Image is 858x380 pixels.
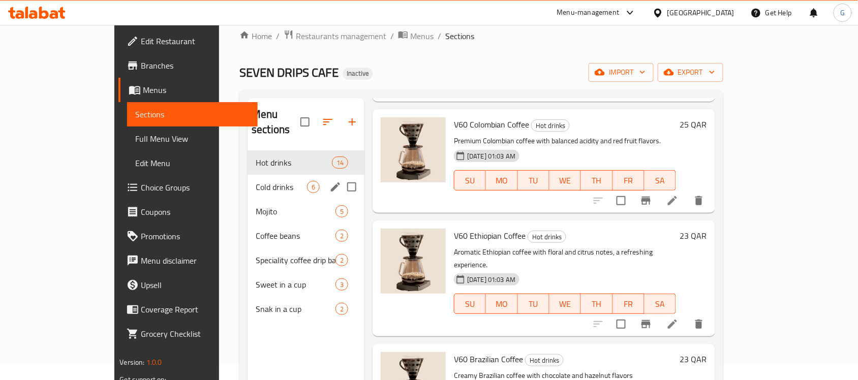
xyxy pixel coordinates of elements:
h6: 23 QAR [680,352,707,366]
span: 1.0.0 [146,356,162,369]
span: 2 [336,231,348,241]
div: Mojito5 [248,199,364,224]
button: import [589,63,654,82]
a: Promotions [118,224,258,248]
span: Upsell [141,279,250,291]
nav: breadcrumb [239,29,723,43]
span: TH [585,297,608,311]
div: Hot drinks [531,119,570,132]
button: WE [549,294,581,314]
div: items [335,303,348,315]
span: MO [490,173,513,188]
span: Speciality coffee drip bags [256,254,335,266]
span: Menu disclaimer [141,255,250,267]
span: SU [458,173,482,188]
a: Branches [118,53,258,78]
div: items [335,230,348,242]
span: Select all sections [294,111,316,133]
span: WE [554,173,577,188]
button: edit [328,179,343,195]
span: Select to update [610,313,632,335]
span: TU [522,297,545,311]
button: delete [687,312,711,336]
a: Edit menu item [666,195,679,207]
span: Sort sections [316,110,340,134]
img: V60 Colombian Coffee [381,117,446,182]
span: 3 [336,280,348,290]
button: WE [549,170,581,191]
span: FR [617,173,640,188]
a: Choice Groups [118,175,258,200]
p: Aromatic Ethiopian coffee with floral and citrus notes, a refreshing experience. [454,246,676,271]
a: Upsell [118,273,258,297]
a: Menu disclaimer [118,248,258,273]
button: SA [645,294,676,314]
button: TU [518,294,549,314]
button: TU [518,170,549,191]
button: export [658,63,723,82]
span: export [666,66,715,79]
span: [DATE] 01:03 AM [463,151,519,161]
button: SU [454,170,486,191]
button: FR [613,294,645,314]
span: 14 [332,158,348,168]
span: Hot drinks [256,156,332,169]
div: Snak in a cup [256,303,335,315]
span: SU [458,297,482,311]
span: Menus [410,30,434,42]
a: Menus [398,29,434,43]
span: WE [554,297,577,311]
span: 6 [308,182,319,192]
button: FR [613,170,645,191]
div: Inactive [343,68,373,80]
div: Mojito [256,205,335,217]
span: Sections [445,30,474,42]
span: Promotions [141,230,250,242]
span: Hot drinks [532,120,569,132]
span: G [840,7,845,18]
span: Full Menu View [135,133,250,145]
li: / [390,30,394,42]
span: Sweet in a cup [256,278,335,291]
a: Grocery Checklist [118,322,258,346]
div: Speciality coffee drip bags2 [248,248,364,272]
a: Coverage Report [118,297,258,322]
span: V60 Ethiopian Coffee [454,228,526,243]
span: Branches [141,59,250,72]
nav: Menu sections [248,146,364,325]
div: Cold drinks6edit [248,175,364,199]
span: TH [585,173,608,188]
div: Hot drinks14 [248,150,364,175]
span: V60 Brazilian Coffee [454,352,523,367]
button: MO [486,170,517,191]
button: MO [486,294,517,314]
span: [DATE] 01:03 AM [463,275,519,284]
a: Edit menu item [666,318,679,330]
button: Branch-specific-item [634,188,658,213]
span: TU [522,173,545,188]
span: Edit Menu [135,157,250,169]
span: FR [617,297,640,311]
span: Edit Restaurant [141,35,250,47]
div: Coffee beans [256,230,335,242]
div: Sweet in a cup3 [248,272,364,297]
span: V60 Colombian Coffee [454,117,529,132]
a: Edit Menu [127,151,258,175]
button: delete [687,188,711,213]
li: / [438,30,441,42]
h6: 25 QAR [680,117,707,132]
span: 2 [336,256,348,265]
a: Menus [118,78,258,102]
span: Select to update [610,190,632,211]
p: Premium Colombian coffee with balanced acidity and red fruit flavors. [454,135,676,147]
div: [GEOGRAPHIC_DATA] [667,7,734,18]
span: Cold drinks [256,181,307,193]
span: Coupons [141,206,250,218]
div: items [335,278,348,291]
h6: 23 QAR [680,229,707,243]
button: SA [645,170,676,191]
